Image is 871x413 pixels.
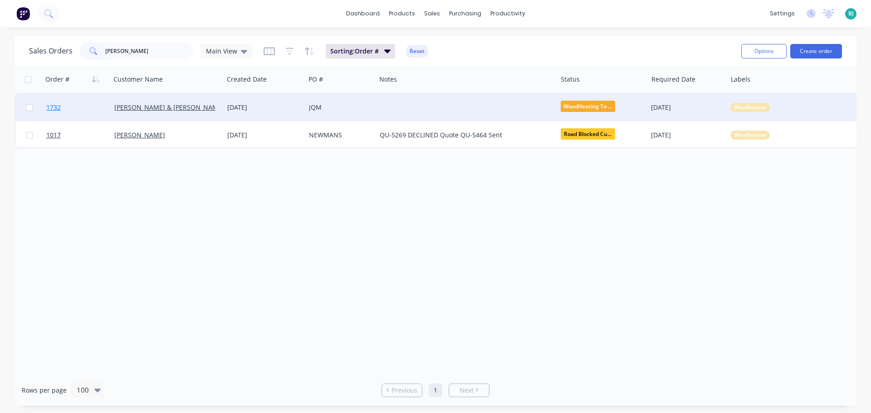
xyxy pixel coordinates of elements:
[46,131,61,140] span: 1017
[309,103,369,112] div: JQM
[29,47,73,55] h1: Sales Orders
[651,103,723,112] div: [DATE]
[384,7,420,20] div: products
[734,103,766,112] span: Woodheater
[486,7,530,20] div: productivity
[206,46,237,56] span: Main View
[227,103,302,112] div: [DATE]
[16,7,30,20] img: Factory
[651,75,695,84] div: Required Date
[378,384,493,397] ul: Pagination
[460,386,474,395] span: Next
[561,128,615,140] span: Road Blocked Cu...
[449,386,489,395] a: Next page
[46,121,114,149] a: 1017
[227,131,302,140] div: [DATE]
[391,386,417,395] span: Previous
[330,47,379,56] span: Sorting: Order #
[105,42,194,60] input: Search...
[114,131,165,139] a: [PERSON_NAME]
[848,10,854,18] span: BJ
[741,44,787,58] button: Options
[309,131,369,140] div: NEWMANS
[429,384,442,397] a: Page 1 is your current page
[420,7,445,20] div: sales
[651,131,723,140] div: [DATE]
[227,75,267,84] div: Created Date
[46,94,114,121] a: 1732
[382,386,422,395] a: Previous page
[561,101,615,112] span: WoodHeating To ...
[561,75,580,84] div: Status
[308,75,323,84] div: PO #
[406,45,428,58] button: Reset
[342,7,384,20] a: dashboard
[730,131,770,140] button: Woodheater
[45,75,69,84] div: Order #
[765,7,799,20] div: settings
[114,103,224,112] a: [PERSON_NAME] & [PERSON_NAME]
[22,386,67,395] span: Rows per page
[731,75,750,84] div: Labels
[113,75,163,84] div: Customer Name
[326,44,395,58] button: Sorting:Order #
[730,103,770,112] button: Woodheater
[380,131,545,140] div: QU-5269 DECLINED Quote QU-5464 Sent
[379,75,397,84] div: Notes
[46,103,61,112] span: 1732
[734,131,766,140] span: Woodheater
[790,44,842,58] button: Create order
[445,7,486,20] div: purchasing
